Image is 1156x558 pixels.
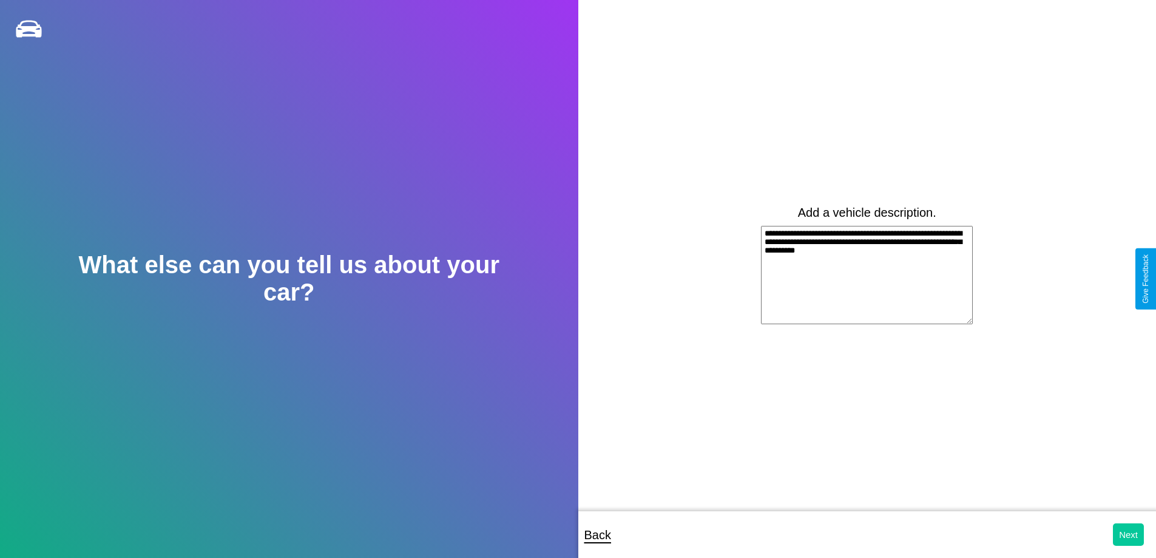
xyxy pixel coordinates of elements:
[1113,523,1144,546] button: Next
[58,251,520,306] h2: What else can you tell us about your car?
[1141,254,1150,304] div: Give Feedback
[798,206,936,220] label: Add a vehicle description.
[584,524,611,546] p: Back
